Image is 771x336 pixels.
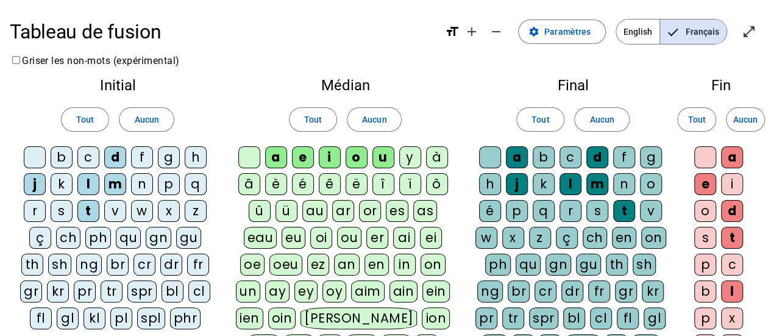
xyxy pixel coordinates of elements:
[185,173,207,195] div: q
[721,173,743,195] div: i
[292,173,314,195] div: é
[346,173,368,195] div: ë
[265,281,290,302] div: ay
[475,78,671,93] h2: Final
[733,112,758,127] span: Aucun
[265,146,287,168] div: a
[104,173,126,195] div: m
[633,254,656,276] div: sh
[640,173,662,195] div: o
[399,146,421,168] div: y
[640,146,662,168] div: g
[641,227,666,249] div: on
[249,200,271,222] div: û
[694,307,716,329] div: p
[162,281,183,302] div: bl
[529,307,558,329] div: spr
[606,254,628,276] div: th
[531,112,549,127] span: Tout
[240,254,265,276] div: oe
[642,281,664,302] div: kr
[188,281,210,302] div: cl
[76,254,102,276] div: ng
[304,112,322,127] span: Tout
[236,307,263,329] div: ien
[30,307,52,329] div: fl
[85,227,111,249] div: ph
[590,307,612,329] div: cl
[640,200,662,222] div: v
[77,173,99,195] div: l
[479,173,501,195] div: h
[589,112,614,127] span: Aucun
[399,173,421,195] div: ï
[235,78,455,93] h2: Médian
[506,173,528,195] div: j
[110,307,132,329] div: pl
[394,254,416,276] div: in
[364,254,389,276] div: en
[479,200,501,222] div: é
[535,281,556,302] div: cr
[127,281,157,302] div: spr
[389,281,418,302] div: ain
[721,200,743,222] div: d
[556,227,578,249] div: ç
[616,19,727,45] mat-button-toggle-group: Language selection
[77,146,99,168] div: c
[104,146,126,168] div: d
[560,146,581,168] div: c
[146,227,171,249] div: gn
[694,281,716,302] div: b
[332,200,354,222] div: ar
[721,227,743,249] div: t
[615,281,637,302] div: gr
[185,146,207,168] div: h
[413,200,437,222] div: as
[107,254,129,276] div: br
[613,200,635,222] div: t
[372,146,394,168] div: u
[131,146,153,168] div: f
[694,254,716,276] div: p
[426,173,448,195] div: ô
[337,227,361,249] div: ou
[160,254,182,276] div: dr
[502,307,524,329] div: tr
[516,107,564,132] button: Tout
[506,200,528,222] div: p
[362,112,386,127] span: Aucun
[238,173,260,195] div: â
[359,200,381,222] div: or
[586,146,608,168] div: d
[131,173,153,195] div: n
[269,254,302,276] div: oeu
[351,281,385,302] div: aim
[574,107,629,132] button: Aucun
[12,56,20,64] input: Griser les non-mots (expérimental)
[244,227,277,249] div: eau
[484,20,508,44] button: Diminuer la taille de la police
[20,78,216,93] h2: Initial
[545,254,571,276] div: gn
[460,20,484,44] button: Augmenter la taille de la police
[617,307,639,329] div: fl
[561,281,583,302] div: dr
[694,173,716,195] div: e
[74,281,96,302] div: pr
[560,200,581,222] div: r
[51,200,73,222] div: s
[134,112,158,127] span: Aucun
[265,173,287,195] div: è
[275,200,297,222] div: ü
[721,146,743,168] div: a
[613,146,635,168] div: f
[616,20,659,44] span: English
[691,78,751,93] h2: Fin
[83,307,105,329] div: kl
[694,200,716,222] div: o
[533,173,555,195] div: k
[644,307,666,329] div: gl
[420,227,442,249] div: ei
[61,107,109,132] button: Tout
